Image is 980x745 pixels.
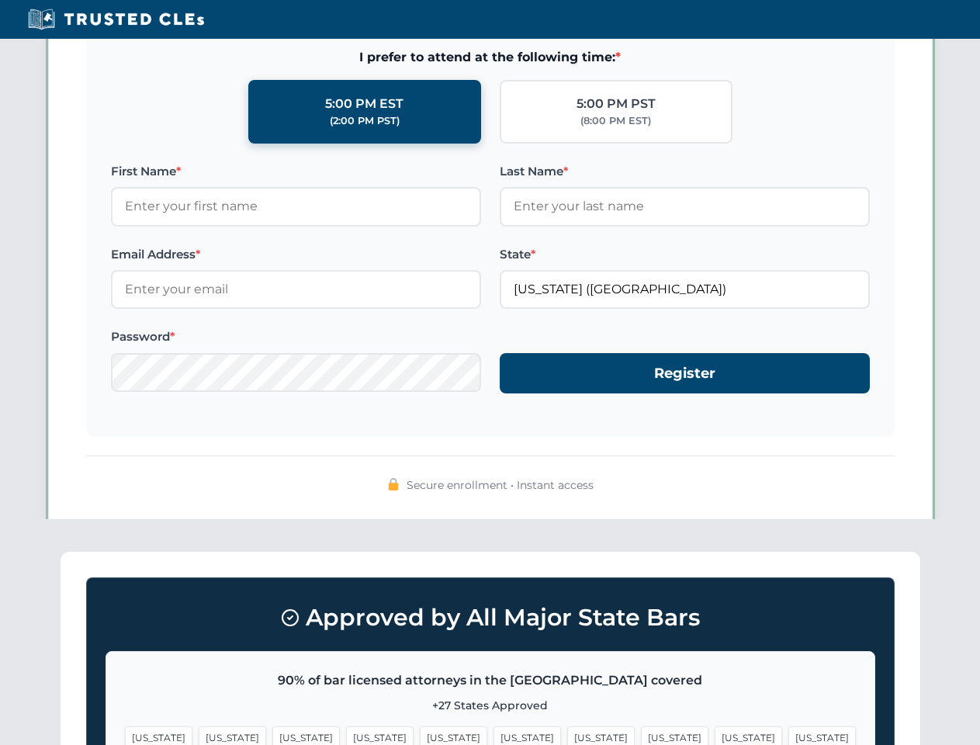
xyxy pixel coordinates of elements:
[500,162,870,181] label: Last Name
[125,670,856,691] p: 90% of bar licensed attorneys in the [GEOGRAPHIC_DATA] covered
[330,113,400,129] div: (2:00 PM PST)
[500,353,870,394] button: Register
[111,162,481,181] label: First Name
[500,270,870,309] input: Missouri (MO)
[577,94,656,114] div: 5:00 PM PST
[111,270,481,309] input: Enter your email
[111,187,481,226] input: Enter your first name
[387,478,400,490] img: 🔒
[23,8,209,31] img: Trusted CLEs
[106,597,875,639] h3: Approved by All Major State Bars
[111,47,870,68] span: I prefer to attend at the following time:
[325,94,403,114] div: 5:00 PM EST
[500,187,870,226] input: Enter your last name
[580,113,651,129] div: (8:00 PM EST)
[500,245,870,264] label: State
[125,697,856,714] p: +27 States Approved
[111,245,481,264] label: Email Address
[111,327,481,346] label: Password
[407,476,594,494] span: Secure enrollment • Instant access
